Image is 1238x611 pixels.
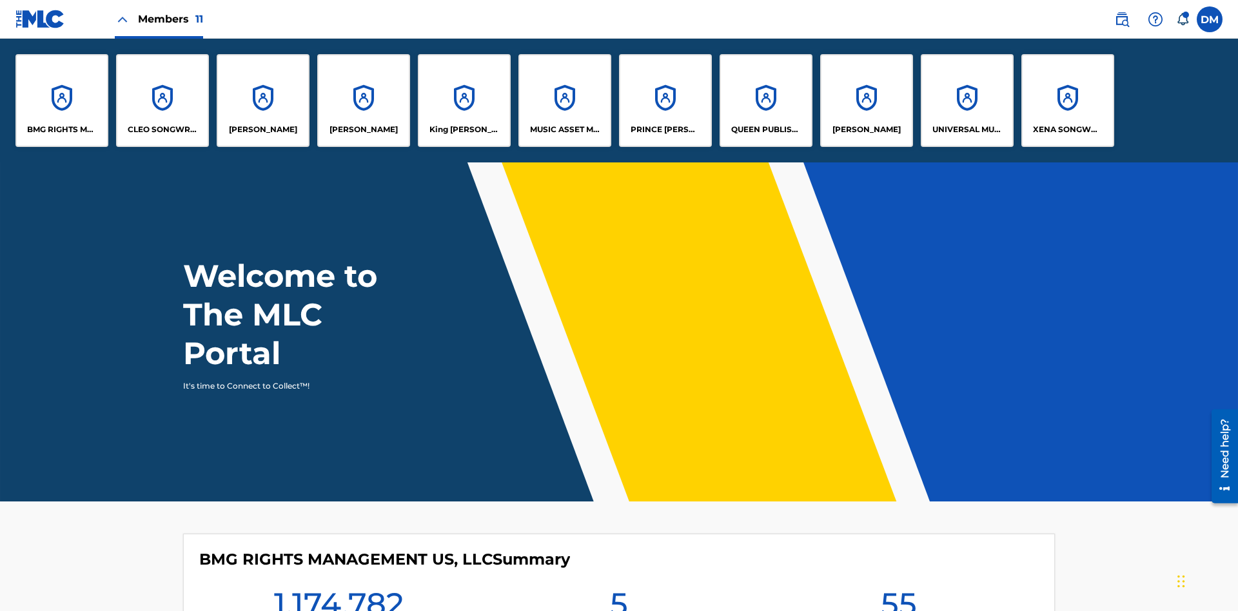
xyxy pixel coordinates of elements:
p: MUSIC ASSET MANAGEMENT (MAM) [530,124,600,135]
span: 11 [195,13,203,25]
a: AccountsCLEO SONGWRITER [116,54,209,147]
h1: Welcome to The MLC Portal [183,257,424,373]
p: BMG RIGHTS MANAGEMENT US, LLC [27,124,97,135]
p: It's time to Connect to Collect™! [183,380,407,392]
div: Drag [1177,562,1185,601]
a: AccountsPRINCE [PERSON_NAME] [619,54,712,147]
a: Accounts[PERSON_NAME] [820,54,913,147]
p: UNIVERSAL MUSIC PUB GROUP [932,124,1003,135]
p: RONALD MCTESTERSON [832,124,901,135]
p: ELVIS COSTELLO [229,124,297,135]
a: AccountsQUEEN PUBLISHA [720,54,812,147]
img: Close [115,12,130,27]
p: CLEO SONGWRITER [128,124,198,135]
p: PRINCE MCTESTERSON [631,124,701,135]
img: help [1148,12,1163,27]
div: User Menu [1197,6,1223,32]
h4: BMG RIGHTS MANAGEMENT US, LLC [199,550,570,569]
span: Members [138,12,203,26]
div: Help [1143,6,1168,32]
a: AccountsXENA SONGWRITER [1021,54,1114,147]
a: AccountsMUSIC ASSET MANAGEMENT (MAM) [518,54,611,147]
a: AccountsKing [PERSON_NAME] [418,54,511,147]
a: Accounts[PERSON_NAME] [317,54,410,147]
a: AccountsBMG RIGHTS MANAGEMENT US, LLC [15,54,108,147]
a: Accounts[PERSON_NAME] [217,54,309,147]
a: AccountsUNIVERSAL MUSIC PUB GROUP [921,54,1014,147]
img: search [1114,12,1130,27]
p: EYAMA MCSINGER [329,124,398,135]
div: Notifications [1176,13,1189,26]
p: King McTesterson [429,124,500,135]
iframe: Chat Widget [1174,549,1238,611]
a: Public Search [1109,6,1135,32]
p: QUEEN PUBLISHA [731,124,801,135]
img: MLC Logo [15,10,65,28]
p: XENA SONGWRITER [1033,124,1103,135]
iframe: Resource Center [1202,404,1238,510]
